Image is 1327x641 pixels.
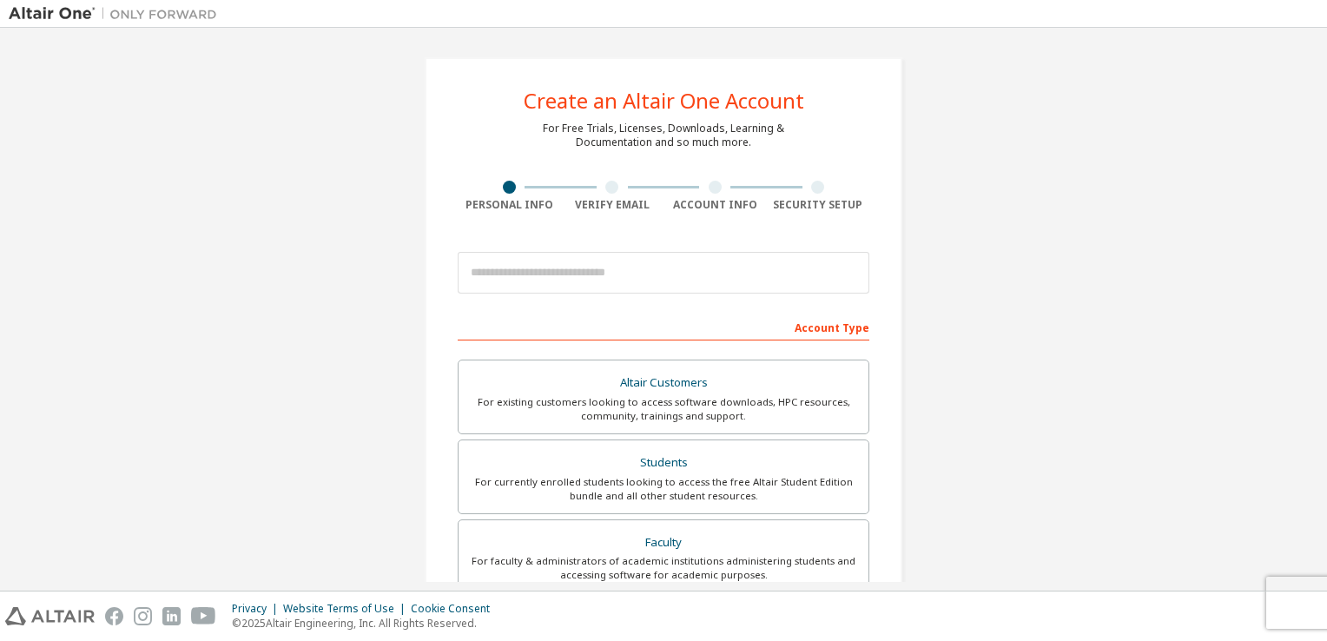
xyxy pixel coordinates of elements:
div: For Free Trials, Licenses, Downloads, Learning & Documentation and so much more. [543,122,784,149]
img: facebook.svg [105,607,123,625]
div: Privacy [232,602,283,616]
div: Create an Altair One Account [524,90,804,111]
img: youtube.svg [191,607,216,625]
img: instagram.svg [134,607,152,625]
div: Account Info [663,198,767,212]
p: © 2025 Altair Engineering, Inc. All Rights Reserved. [232,616,500,631]
img: Altair One [9,5,226,23]
div: Verify Email [561,198,664,212]
div: Website Terms of Use [283,602,411,616]
div: Altair Customers [469,371,858,395]
div: Account Type [458,313,869,340]
div: For currently enrolled students looking to access the free Altair Student Edition bundle and all ... [469,475,858,503]
div: For existing customers looking to access software downloads, HPC resources, community, trainings ... [469,395,858,423]
div: Faculty [469,531,858,555]
img: altair_logo.svg [5,607,95,625]
div: Security Setup [767,198,870,212]
div: Personal Info [458,198,561,212]
div: For faculty & administrators of academic institutions administering students and accessing softwa... [469,554,858,582]
img: linkedin.svg [162,607,181,625]
div: Cookie Consent [411,602,500,616]
div: Students [469,451,858,475]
